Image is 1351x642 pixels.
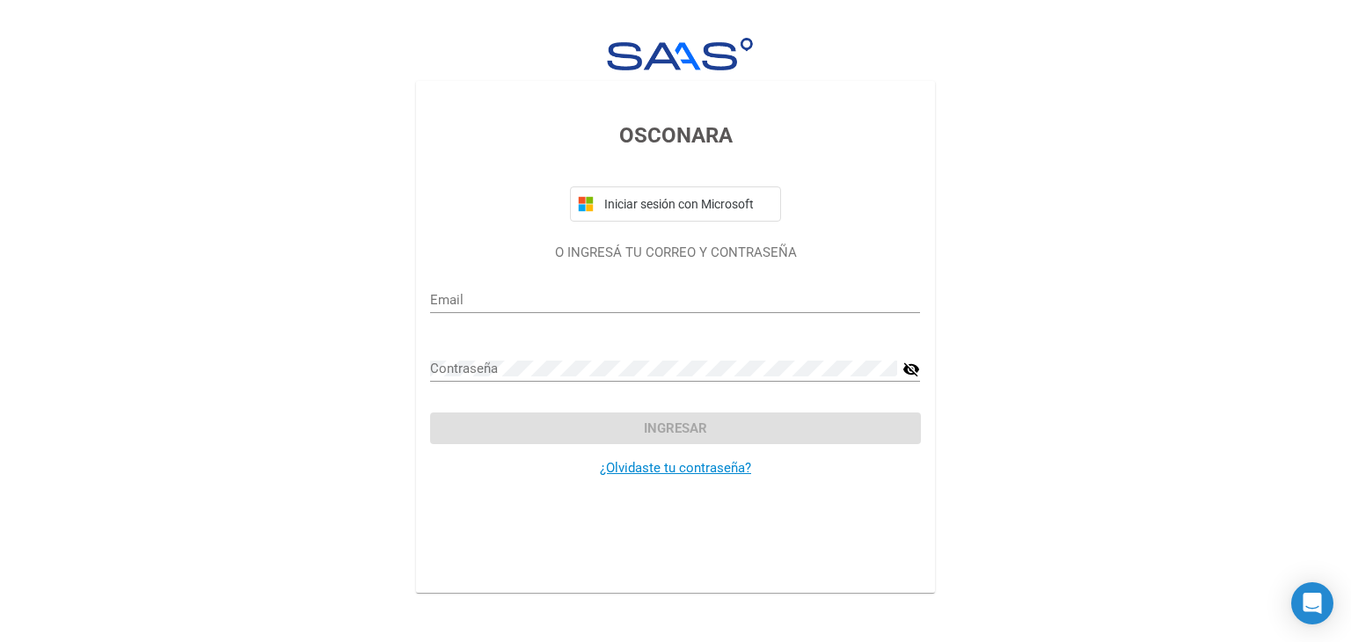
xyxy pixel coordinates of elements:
span: Iniciar sesión con Microsoft [601,197,773,211]
a: ¿Olvidaste tu contraseña? [600,460,751,476]
div: Open Intercom Messenger [1291,582,1333,624]
span: Ingresar [644,420,707,436]
button: Iniciar sesión con Microsoft [570,186,781,222]
button: Ingresar [430,412,920,444]
h3: OSCONARA [430,120,920,151]
p: O INGRESÁ TU CORREO Y CONTRASEÑA [430,243,920,263]
mat-icon: visibility_off [902,359,920,380]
